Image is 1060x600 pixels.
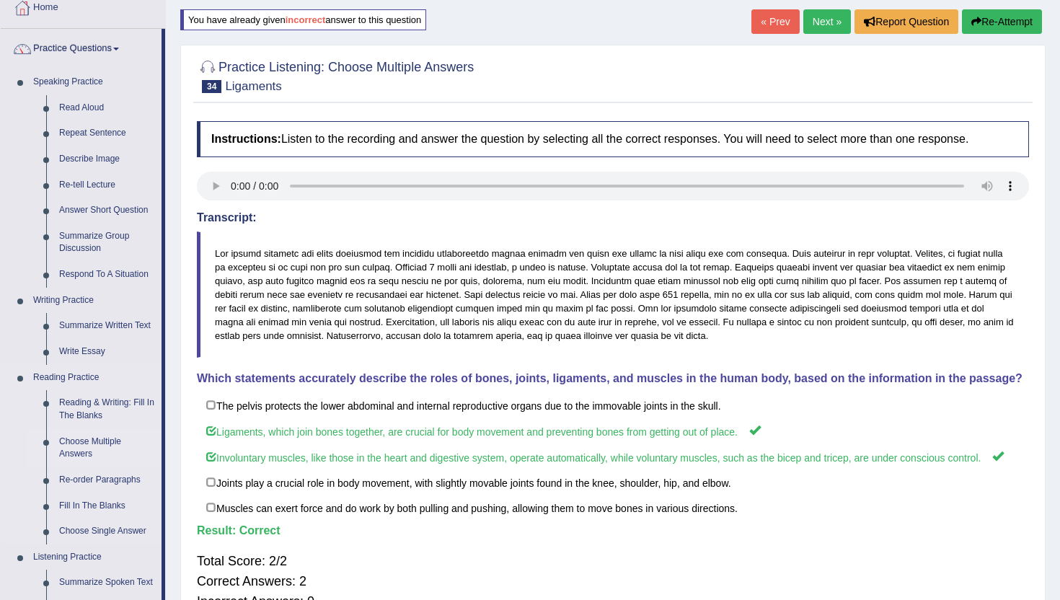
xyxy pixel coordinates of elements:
[197,524,1029,537] h4: Result:
[803,9,851,34] a: Next »
[197,231,1029,358] blockquote: Lor ipsumd sitametc adi elits doeiusmod tem incididu utlaboreetdo magnaa enimadm ven quisn exe ul...
[751,9,799,34] a: « Prev
[53,146,162,172] a: Describe Image
[53,467,162,493] a: Re-order Paragraphs
[197,57,474,93] h2: Practice Listening: Choose Multiple Answers
[854,9,958,34] button: Report Question
[53,429,162,467] a: Choose Multiple Answers
[53,519,162,544] a: Choose Single Answer
[53,198,162,224] a: Answer Short Question
[211,133,281,145] b: Instructions:
[197,211,1029,224] h4: Transcript:
[197,444,1029,470] label: Involuntary muscles, like those in the heart and digestive system, operate automatically, while v...
[53,224,162,262] a: Summarize Group Discussion
[53,172,162,198] a: Re-tell Lecture
[225,79,281,93] small: Ligaments
[53,313,162,339] a: Summarize Written Text
[53,339,162,365] a: Write Essay
[53,390,162,428] a: Reading & Writing: Fill In The Blanks
[53,570,162,596] a: Summarize Spoken Text
[197,469,1029,495] label: Joints play a crucial role in body movement, with slightly movable joints found in the knee, shou...
[27,288,162,314] a: Writing Practice
[286,14,326,25] b: incorrect
[27,365,162,391] a: Reading Practice
[202,80,221,93] span: 34
[197,372,1029,385] h4: Which statements accurately describe the roles of bones, joints, ligaments, and muscles in the hu...
[53,120,162,146] a: Repeat Sentence
[197,392,1029,418] label: The pelvis protects the lower abdominal and internal reproductive organs due to the immovable joi...
[27,544,162,570] a: Listening Practice
[27,69,162,95] a: Speaking Practice
[53,493,162,519] a: Fill In The Blanks
[197,121,1029,157] h4: Listen to the recording and answer the question by selecting all the correct responses. You will ...
[53,262,162,288] a: Respond To A Situation
[1,29,162,65] a: Practice Questions
[197,495,1029,521] label: Muscles can exert force and do work by both pulling and pushing, allowing them to move bones in v...
[53,95,162,121] a: Read Aloud
[180,9,426,30] div: You have already given answer to this question
[197,418,1029,444] label: Ligaments, which join bones together, are crucial for body movement and preventing bones from get...
[962,9,1042,34] button: Re-Attempt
